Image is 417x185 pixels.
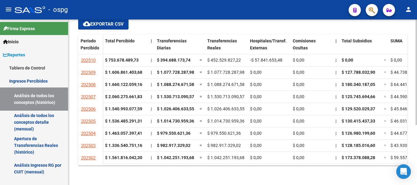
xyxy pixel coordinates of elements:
[250,58,282,62] span: -$ 57.841.653,48
[250,155,262,160] span: $ 0,00
[157,143,190,148] span: $ 982.917.329,02
[293,94,304,99] span: $ 0,00
[154,34,197,60] datatable-header-cell: Transferencias Diarias
[335,94,336,99] span: |
[335,58,336,62] span: |
[81,143,96,148] span: 202503
[342,155,375,160] span: $ 173.378.088,28
[333,34,339,60] datatable-header-cell: |
[157,106,194,111] span: $ 1.026.406.633,55
[384,143,387,148] span: =
[78,34,103,60] datatable-header-cell: Período Percibido
[81,70,96,75] span: 202509
[250,106,262,111] span: $ 0,00
[81,82,96,87] span: 202508
[157,38,187,50] span: Transferencias Diarias
[293,38,316,50] span: Comisiones Ocultas
[151,131,152,136] span: |
[342,94,375,99] span: $ 125.745.694,66
[335,155,336,160] span: |
[205,34,248,60] datatable-header-cell: Transferencias Reales
[335,82,336,87] span: |
[200,119,202,123] span: =
[384,94,387,99] span: =
[384,82,387,87] span: =
[250,70,262,75] span: $ 0,00
[81,155,96,161] span: 202502
[207,82,245,87] span: $ 1.088.274.671,58
[78,19,129,30] button: Exportar CSV
[200,131,202,136] span: =
[342,106,375,111] span: $ 129.520.029,37
[339,34,382,60] datatable-header-cell: Total Subsidios
[157,70,194,75] span: $ 1.077.728.287,98
[384,131,387,136] span: =
[342,131,375,136] span: $ 126.980.199,60
[293,106,304,111] span: $ 0,00
[342,119,375,123] span: $ 130.415.437,33
[200,143,202,148] span: =
[250,94,262,99] span: $ 0,00
[250,131,262,136] span: $ 0,00
[151,38,152,43] span: |
[293,143,304,148] span: $ 0,00
[342,82,375,87] span: $ 180.340.187,05
[207,106,245,111] span: $ 1.026.406.633,55
[105,82,142,87] strong: $ 1.660.122.059,16
[157,94,194,99] span: $ 1.530.713.090,57
[384,58,387,62] span: =
[200,94,202,99] span: =
[250,38,287,50] span: Hospitales/Transf. Externas
[81,119,96,124] span: 202505
[83,21,124,27] span: Exportar CSV
[81,58,96,63] span: 202510
[342,58,353,62] span: $ 0,00
[151,155,152,160] span: |
[200,106,202,111] span: =
[405,6,412,13] mat-icon: person
[290,34,333,60] datatable-header-cell: Comisiones Ocultas
[105,38,135,43] span: Total Percibido
[342,38,372,43] span: Total Subsidios
[293,58,304,62] span: $ 0,00
[250,82,262,87] span: $ 0,00
[105,58,139,62] strong: $ 753.678.489,73
[207,131,241,136] span: $ 979.550.621,36
[293,119,304,123] span: $ 0,00
[250,143,262,148] span: $ 0,00
[105,106,142,111] strong: $ 1.540.993.077,59
[157,119,194,123] span: $ 1.014.730.959,36
[151,58,152,62] span: |
[335,143,336,148] span: |
[384,119,387,123] span: =
[207,143,241,148] span: $ 982.917.329,02
[105,155,142,160] strong: $ 1.561.816.042,30
[105,70,142,75] strong: $ 1.606.861.403,68
[3,25,35,32] span: Firma Express
[207,94,245,99] span: $ 1.530.713.090,57
[48,3,68,16] span: - ospg
[3,52,25,58] span: Reportes
[207,58,241,62] span: $ 452.529.827,22
[3,38,19,45] span: Inicio
[81,106,96,112] span: 202506
[207,155,245,160] span: $ 1.042.251.193,68
[293,82,304,87] span: $ 0,00
[207,70,245,75] span: $ 1.077.728.287,98
[248,34,290,60] datatable-header-cell: Hospitales/Transf. Externas
[81,131,96,136] span: 202504
[151,119,152,123] span: |
[103,34,148,60] datatable-header-cell: Total Percibido
[200,58,202,62] span: =
[105,143,142,148] strong: $ 1.336.540.751,16
[105,131,142,136] strong: $ 1.463.057.397,41
[83,20,90,27] mat-icon: cloud_download
[384,106,387,111] span: =
[105,94,142,99] strong: $ 2.060.275.661,83
[293,70,304,75] span: $ 0,00
[151,143,152,148] span: |
[157,58,190,62] span: $ 394.688.173,74
[200,70,202,75] span: =
[5,6,12,13] mat-icon: menu
[342,143,375,148] span: $ 128.185.016,60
